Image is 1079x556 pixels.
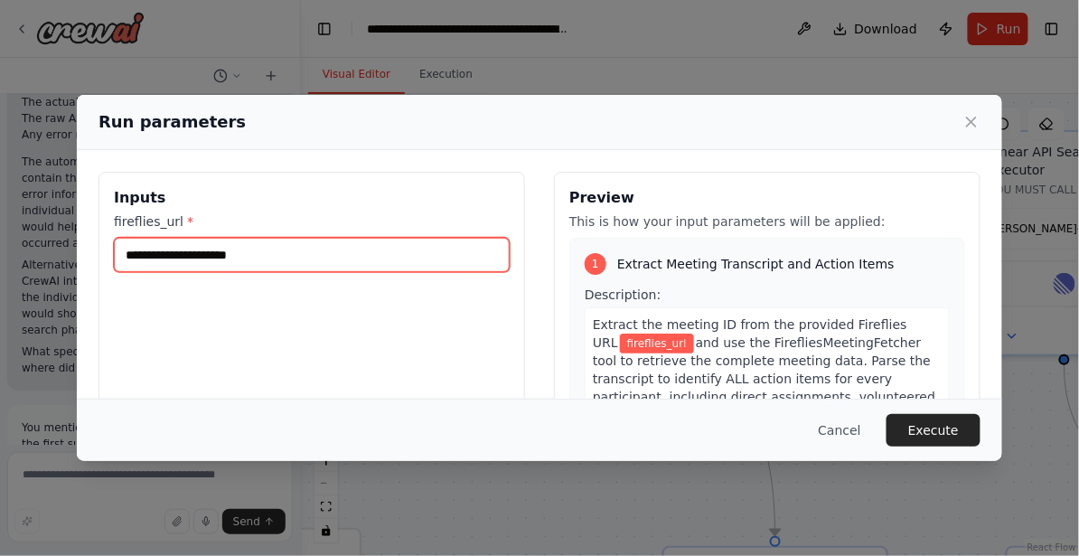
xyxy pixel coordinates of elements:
[804,414,876,447] button: Cancel
[585,253,606,275] div: 1
[99,109,246,135] h2: Run parameters
[887,414,980,447] button: Execute
[593,317,907,350] span: Extract the meeting ID from the provided Fireflies URL
[114,187,510,209] h3: Inputs
[569,187,965,209] h3: Preview
[114,212,510,231] label: fireflies_url
[585,287,661,302] span: Description:
[593,335,935,458] span: and use the FirefliesMeetingFetcher tool to retrieve the complete meeting data. Parse the transcr...
[620,334,694,353] span: Variable: fireflies_url
[569,212,965,231] p: This is how your input parameters will be applied:
[617,255,895,273] span: Extract Meeting Transcript and Action Items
